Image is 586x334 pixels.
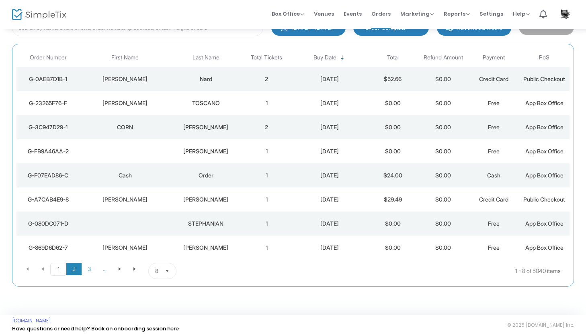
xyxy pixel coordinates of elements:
[30,54,67,61] span: Order Number
[241,187,292,212] td: 1
[112,263,127,275] span: Go to the next page
[172,99,239,107] div: TOSCANO
[488,148,500,155] span: Free
[193,54,219,61] span: Last Name
[241,67,292,91] td: 2
[12,325,179,332] a: Have questions or need help? Book an onboarding session here
[12,318,51,324] a: [DOMAIN_NAME]
[418,115,469,139] td: $0.00
[523,75,565,82] span: Public Checkout
[418,236,469,260] td: $0.00
[82,99,168,107] div: CHRISTINA
[18,75,78,83] div: G-0AEB7D1B-1
[539,54,549,61] span: PoS
[172,196,239,204] div: McClean
[525,172,563,179] span: App Box Office
[371,4,391,24] span: Orders
[172,123,239,131] div: HERNANDEZ
[487,172,500,179] span: Cash
[513,10,530,18] span: Help
[367,115,418,139] td: $0.00
[97,263,112,275] span: Page 4
[132,266,138,272] span: Go to the last page
[488,124,500,130] span: Free
[314,4,334,24] span: Venues
[18,220,78,228] div: G-080DC071-D
[18,99,78,107] div: G-23265F76-F
[272,10,304,18] span: Box Office
[367,212,418,236] td: $0.00
[18,171,78,179] div: G-F07EAD86-C
[479,75,508,82] span: Credit Card
[418,91,469,115] td: $0.00
[525,220,563,227] span: App Box Office
[172,147,239,155] div: WHEELER
[18,244,78,252] div: G-869D6D62-7
[241,48,292,67] th: Total Tickets
[507,322,574,328] span: © 2025 [DOMAIN_NAME] Inc.
[418,187,469,212] td: $0.00
[523,196,565,203] span: Public Checkout
[294,99,365,107] div: 8/15/2025
[66,263,82,275] span: Page 2
[18,196,78,204] div: G-A7CAB4E9-8
[241,212,292,236] td: 1
[241,163,292,187] td: 1
[483,54,505,61] span: Payment
[172,75,239,83] div: Nard
[418,212,469,236] td: $0.00
[367,67,418,91] td: $52.66
[488,220,500,227] span: Free
[418,48,469,67] th: Refund Amount
[50,263,66,276] span: Page 1
[313,54,336,61] span: Buy Date
[241,91,292,115] td: 1
[367,163,418,187] td: $24.00
[82,75,168,83] div: Dennis
[418,67,469,91] td: $0.00
[127,263,143,275] span: Go to the last page
[18,123,78,131] div: G-3C947D29-1
[488,244,500,251] span: Free
[294,244,365,252] div: 8/15/2025
[82,196,168,204] div: Karen
[409,23,420,32] button: Select
[367,48,418,67] th: Total
[418,139,469,163] td: $0.00
[162,263,173,279] button: Select
[400,10,434,18] span: Marketing
[367,139,418,163] td: $0.00
[82,123,168,131] div: CORN
[294,123,365,131] div: 8/15/2025
[367,91,418,115] td: $0.00
[444,10,470,18] span: Reports
[117,266,123,272] span: Go to the next page
[241,236,292,260] td: 1
[256,263,561,279] kendo-pager-info: 1 - 8 of 5040 items
[479,196,508,203] span: Credit Card
[294,147,365,155] div: 8/15/2025
[172,220,239,228] div: STEPHANIAN
[479,4,503,24] span: Settings
[418,163,469,187] td: $0.00
[82,171,168,179] div: Cash
[241,139,292,163] td: 1
[18,147,78,155] div: G-FB9A46AA-2
[525,148,563,155] span: App Box Office
[155,267,158,275] span: 8
[82,263,97,275] span: Page 3
[294,75,365,83] div: 8/15/2025
[82,244,168,252] div: RENEE
[241,115,292,139] td: 2
[294,196,365,204] div: 8/15/2025
[344,4,362,24] span: Events
[172,171,239,179] div: Order
[339,55,346,61] span: Sortable
[16,48,570,260] div: Data table
[294,171,365,179] div: 8/15/2025
[294,220,365,228] div: 8/15/2025
[172,244,239,252] div: NEWLOVE
[488,100,500,106] span: Free
[525,100,563,106] span: App Box Office
[525,244,563,251] span: App Box Office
